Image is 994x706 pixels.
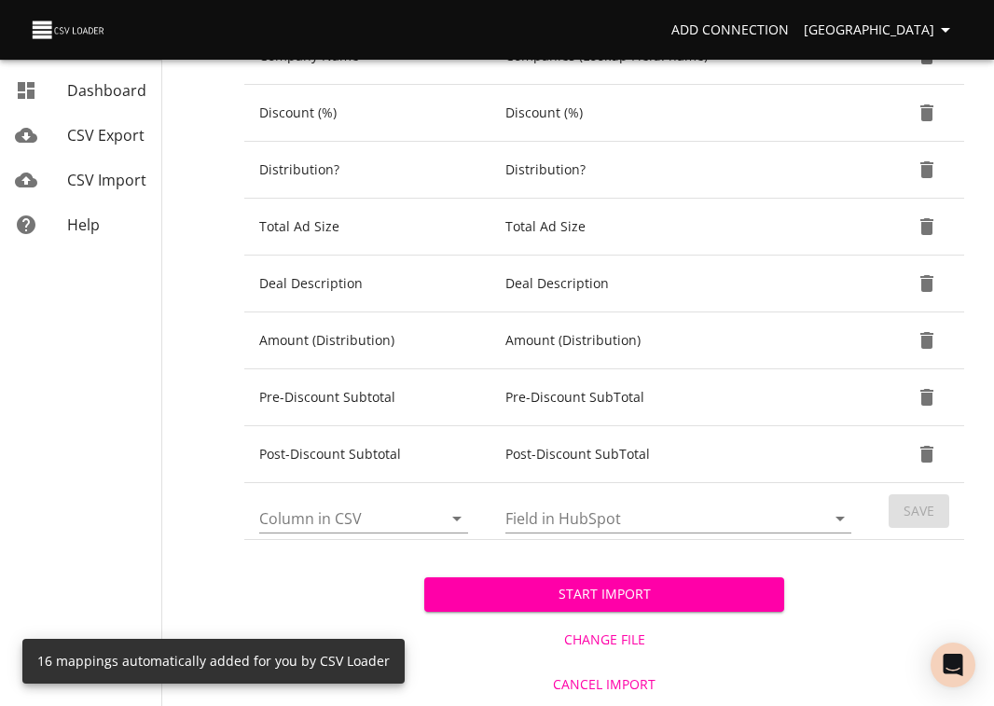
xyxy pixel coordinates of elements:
td: Discount (%) [490,85,874,142]
span: Start Import [439,583,769,606]
button: Cancel Import [424,668,784,702]
td: Total Ad Size [490,199,874,256]
div: Open Intercom Messenger [931,643,975,687]
button: Delete [904,318,949,363]
td: Deal Description [490,256,874,312]
td: Amount (Distribution) [490,312,874,369]
button: Delete [904,147,949,192]
button: Delete [904,90,949,135]
button: Delete [904,261,949,306]
td: Amount (Distribution) [244,312,490,369]
span: Dashboard [67,80,146,101]
td: Distribution? [244,142,490,199]
span: CSV Export [67,125,145,145]
button: [GEOGRAPHIC_DATA] [796,13,964,48]
button: Start Import [424,577,784,612]
span: Add Connection [671,19,789,42]
div: 16 mappings automatically added for you by CSV Loader [37,644,390,678]
button: Open [444,505,470,532]
td: Post-Discount Subtotal [244,426,490,483]
td: Total Ad Size [244,199,490,256]
button: Delete [904,375,949,420]
button: Delete [904,432,949,477]
button: Delete [904,204,949,249]
td: Discount (%) [244,85,490,142]
span: CSV Import [67,170,146,190]
td: Pre-Discount SubTotal [490,369,874,426]
span: Cancel Import [432,673,777,697]
td: Deal Description [244,256,490,312]
button: Open [827,505,853,532]
span: Change File [432,629,777,652]
td: Pre-Discount Subtotal [244,369,490,426]
span: [GEOGRAPHIC_DATA] [804,19,957,42]
td: Post-Discount SubTotal [490,426,874,483]
span: Help [67,215,100,235]
a: Add Connection [664,13,796,48]
button: Change File [424,623,784,658]
td: Distribution? [490,142,874,199]
img: CSV Loader [30,17,108,43]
